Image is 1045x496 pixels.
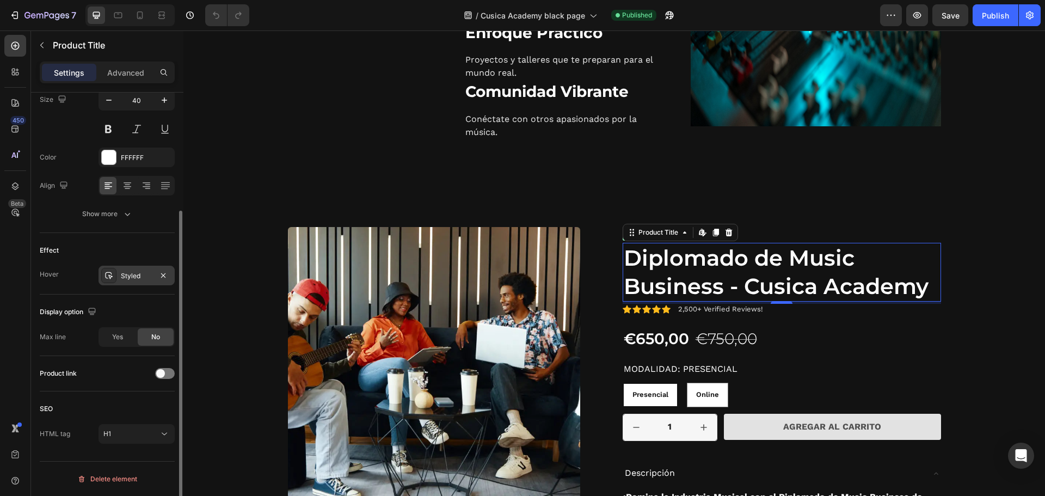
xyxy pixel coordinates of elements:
[600,391,698,402] div: Agregar al carrito
[54,67,84,78] p: Settings
[453,197,497,207] div: Product Title
[440,384,466,410] button: decrement
[40,179,70,193] div: Align
[71,9,76,22] p: 7
[466,384,507,410] input: quantity
[40,270,59,279] div: Hover
[53,39,170,52] p: Product Title
[112,332,123,342] span: Yes
[40,93,69,107] div: Size
[4,4,81,26] button: 7
[40,204,175,224] button: Show more
[40,332,66,342] div: Max line
[151,332,160,342] span: No
[622,10,652,20] span: Published
[932,4,968,26] button: Save
[103,430,111,438] span: H1
[40,429,70,439] div: HTML tag
[439,297,507,319] div: €650,00
[282,23,480,49] p: Proyectos y talleres que te preparan para el mundo real.
[8,199,26,208] div: Beta
[205,4,249,26] div: Undo/Redo
[439,212,758,271] h1: Diplomado de Music Business - Cusica Academy
[440,461,739,487] b: ¡Domina la Industria Musical con el Diplomado de Music Business de Cusica Academy!
[99,424,175,444] button: H1
[10,116,26,125] div: 450
[282,82,480,108] p: Conéctate con otros apasionados por la música.
[481,10,585,21] span: Cusica Academy black page
[183,30,1045,496] iframe: Design area
[40,404,53,414] div: SEO
[439,332,555,346] legend: Modalidad: Presencial
[507,384,533,410] button: increment
[513,360,536,368] span: Online
[40,369,77,378] div: Product link
[449,360,485,368] span: Presencial
[1008,443,1034,469] div: Open Intercom Messenger
[942,11,960,20] span: Save
[282,52,445,70] strong: Comunidad Vibrante
[40,246,59,255] div: Effect
[511,297,575,319] div: €750,00
[121,153,172,163] div: FFFFFF
[107,67,144,78] p: Advanced
[40,305,99,320] div: Display option
[441,435,491,451] p: Descripción
[982,10,1009,21] div: Publish
[121,271,152,281] div: Styled
[476,10,478,21] span: /
[82,209,133,219] div: Show more
[77,473,137,486] div: Delete element
[495,274,580,284] p: 2,500+ Verified Reviews!
[540,383,758,410] button: Agregar al carrito
[40,152,57,162] div: Color
[973,4,1018,26] button: Publish
[40,470,175,488] button: Delete element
